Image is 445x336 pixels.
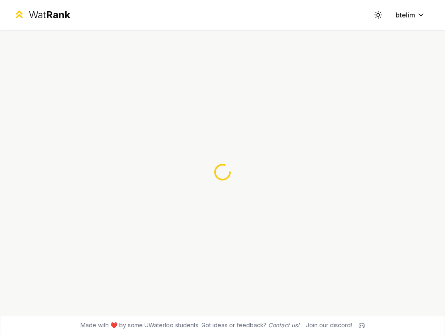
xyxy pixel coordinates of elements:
[81,321,299,329] span: Made with ❤️ by some UWaterloo students. Got ideas or feedback?
[389,7,432,22] button: btelim
[396,10,415,20] span: btelim
[306,321,352,329] div: Join our discord!
[13,8,70,22] a: WatRank
[46,9,70,21] span: Rank
[268,321,299,329] a: Contact us!
[29,8,70,22] div: Wat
